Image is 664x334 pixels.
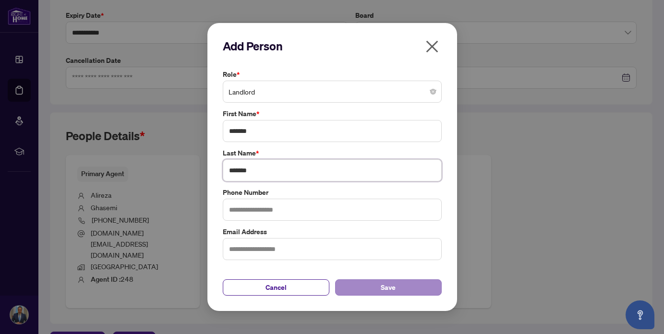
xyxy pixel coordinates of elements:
[626,300,654,329] button: Open asap
[266,280,287,295] span: Cancel
[424,39,440,54] span: close
[335,279,442,296] button: Save
[223,227,442,237] label: Email Address
[223,108,442,119] label: First Name
[229,83,436,101] span: Landlord
[223,69,442,80] label: Role
[381,280,396,295] span: Save
[430,89,436,95] span: close-circle
[223,187,442,198] label: Phone Number
[223,279,329,296] button: Cancel
[223,148,442,158] label: Last Name
[223,38,442,54] h2: Add Person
